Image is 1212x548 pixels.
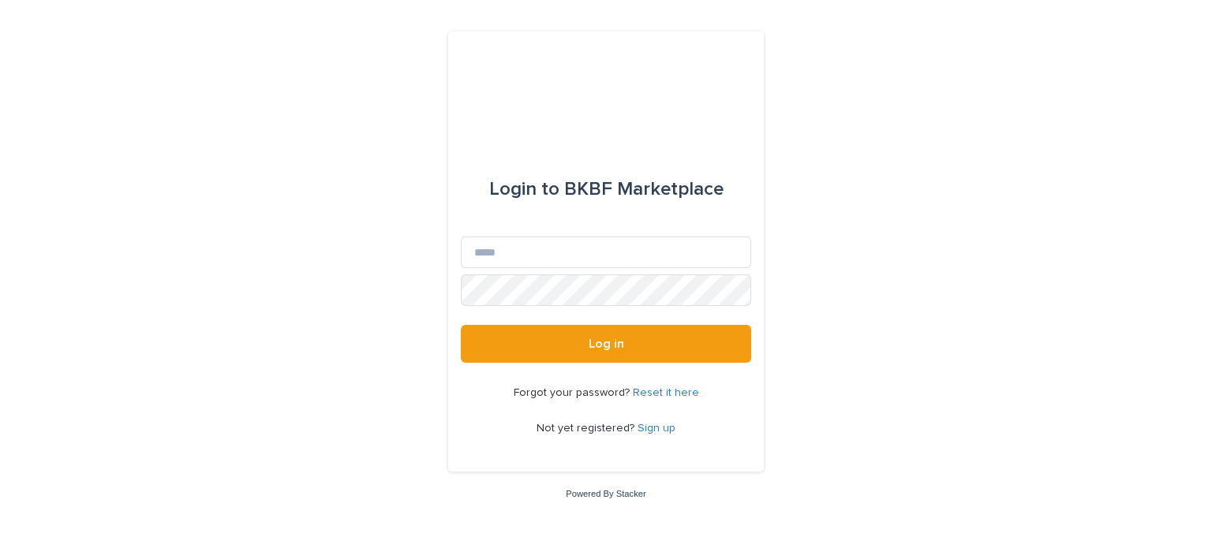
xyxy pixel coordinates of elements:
[514,387,633,398] span: Forgot your password?
[461,325,751,363] button: Log in
[489,167,724,211] div: BKBF Marketplace
[638,423,675,434] a: Sign up
[589,337,624,350] span: Log in
[537,423,638,434] span: Not yet registered?
[526,69,685,117] img: l65f3yHPToSKODuEVUav
[566,489,645,498] a: Powered By Stacker
[633,387,699,398] a: Reset it here
[489,180,559,199] span: Login to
